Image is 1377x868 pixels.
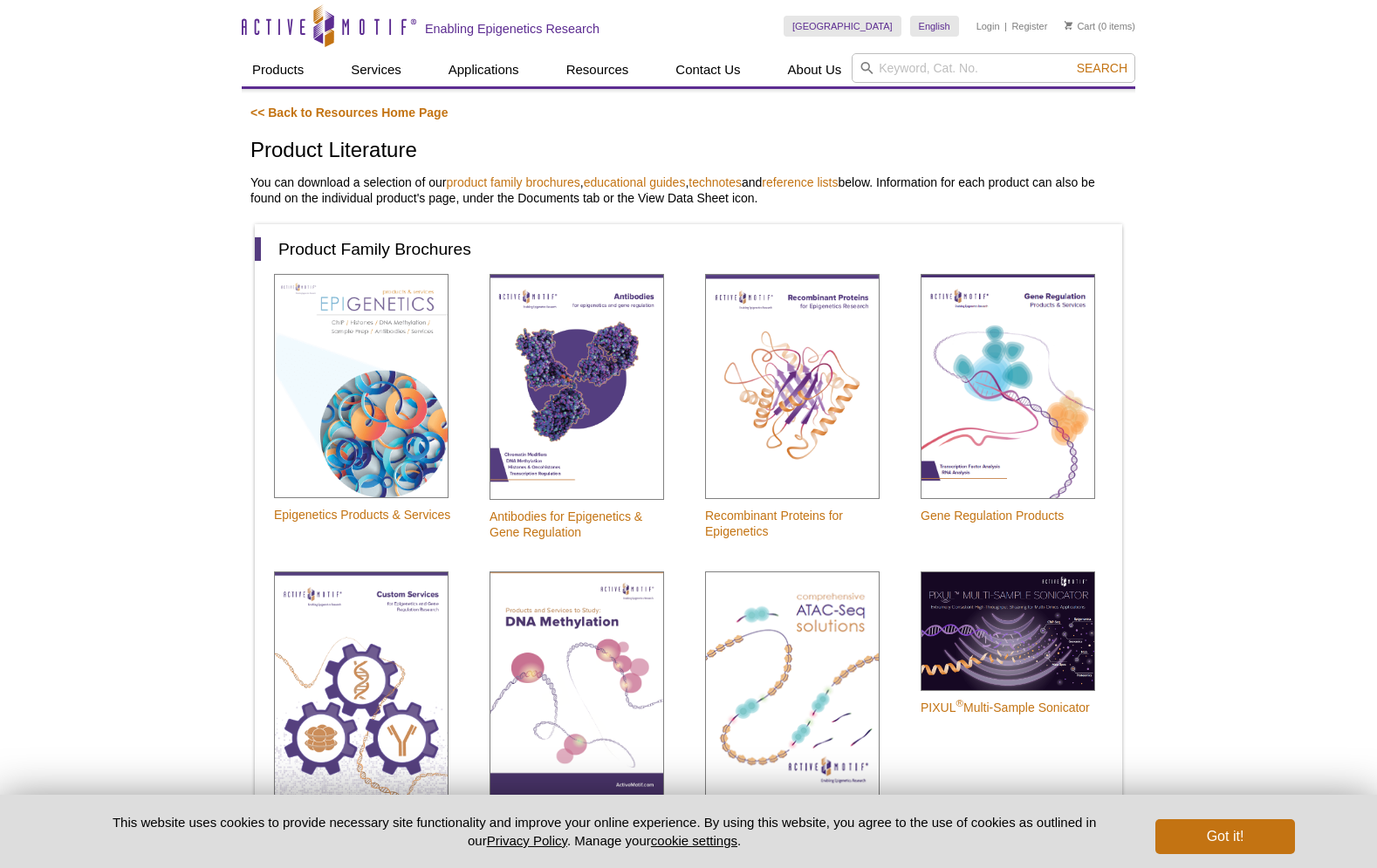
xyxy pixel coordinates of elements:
[470,272,673,560] a: Antibodies Antibodies for Epigenetics & Gene Regulation
[976,20,1000,32] a: Login
[82,813,1127,850] p: This website uses cookies to provide necessary site functionality and improve your online experie...
[255,237,1105,261] h2: Product Family Brochures
[686,570,888,857] a: ATAC-Seq Solutions Comprehensive ATAC-Seq Solutions
[686,272,888,559] a: Recombinant Proteins for Epigenetics Research Recombinant Proteins for Epigenetics
[665,53,750,86] a: Contact Us
[255,272,450,543] a: Epigenetic Services Epigenetics Products & Services
[921,508,1095,523] p: Gene Regulation Products
[340,53,412,86] a: Services
[921,700,1095,715] p: PIXUL Multi-Sample Sonicator
[1072,60,1133,76] button: Search
[446,175,579,189] a: product family brochures
[921,274,1095,499] img: Gene Regulation Products
[487,833,567,848] a: Privacy Policy
[705,508,888,539] p: Recombinant Proteins for Epigenetics
[901,272,1095,543] a: Gene Regulation Products Gene Regulation Products
[705,571,880,796] img: ATAC-Seq Solutions
[688,175,742,189] a: technotes
[274,571,449,797] img: Epigenetic Services
[490,571,664,796] img: DNA Methylation
[910,16,959,37] a: English
[274,507,450,523] p: Epigenetics Products & Services
[242,53,314,86] a: Products
[1077,61,1127,75] span: Search
[255,570,449,842] a: Epigenetic Services Custom Services
[470,570,673,856] a: DNA Methylation Products and Services to Study DNA Methylation
[921,571,1095,691] img: PIXUL Sonicator
[425,21,599,37] h2: Enabling Epigenetics Research
[1065,20,1095,32] a: Cart
[762,175,838,189] a: reference lists
[784,16,901,37] a: [GEOGRAPHIC_DATA]
[1004,16,1007,37] li: |
[250,106,448,120] a: << Back to Resources Home Page
[556,53,640,86] a: Resources
[1011,20,1047,32] a: Register
[852,53,1135,83] input: Keyword, Cat. No.
[1065,16,1135,37] li: (0 items)
[1065,21,1072,30] img: Your Cart
[956,697,963,708] sup: ®
[250,139,1127,164] h1: Product Literature
[584,175,686,189] a: educational guides
[705,274,880,499] img: Recombinant Proteins for Epigenetics Research
[490,509,673,540] p: Antibodies for Epigenetics & Gene Regulation
[438,53,530,86] a: Applications
[490,274,664,500] img: Antibodies
[651,833,737,848] button: cookie settings
[250,174,1127,206] p: You can download a selection of our , , and below. Information for each product can also be found...
[1155,819,1295,854] button: Got it!
[274,274,449,498] img: Epigenetic Services
[901,570,1095,735] a: PIXUL Sonicator PIXUL®Multi-Sample Sonicator
[778,53,853,86] a: About Us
